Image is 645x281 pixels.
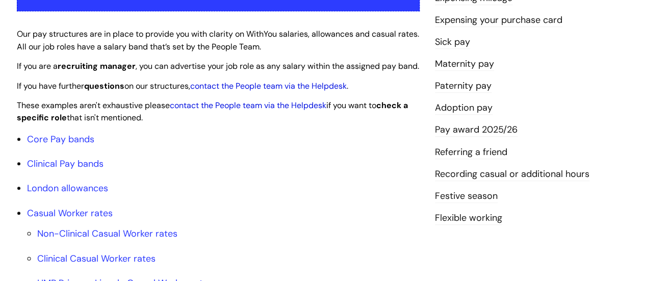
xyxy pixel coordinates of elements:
[435,14,562,27] a: Expensing your purchase card
[17,81,348,91] span: If you have further on our structures, .
[170,100,326,111] a: contact the People team via the Helpdesk
[435,146,507,159] a: Referring a friend
[190,81,347,91] a: contact the People team via the Helpdesk
[27,182,108,194] a: London allowances
[435,212,502,225] a: Flexible working
[84,81,124,91] strong: questions
[435,58,494,71] a: Maternity pay
[27,133,94,145] a: Core Pay bands
[27,207,113,219] a: Casual Worker rates
[17,29,419,52] span: Our pay structures are in place to provide you with clarity on WithYou salaries, allowances and c...
[37,227,177,240] a: Non-Clinical Casual Worker rates
[58,61,136,71] strong: recruiting manager
[435,80,492,93] a: Paternity pay
[17,100,408,123] span: These examples aren't exhaustive please if you want to that isn't mentioned.
[37,252,156,265] a: Clinical Casual Worker rates
[435,190,498,203] a: Festive season
[435,123,518,137] a: Pay award 2025/26
[435,168,589,181] a: Recording casual or additional hours
[435,101,493,115] a: Adoption pay
[435,36,470,49] a: Sick pay
[17,61,419,71] span: If you are a , you can advertise your job role as any salary within the assigned pay band.
[27,158,104,170] a: Clinical Pay bands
